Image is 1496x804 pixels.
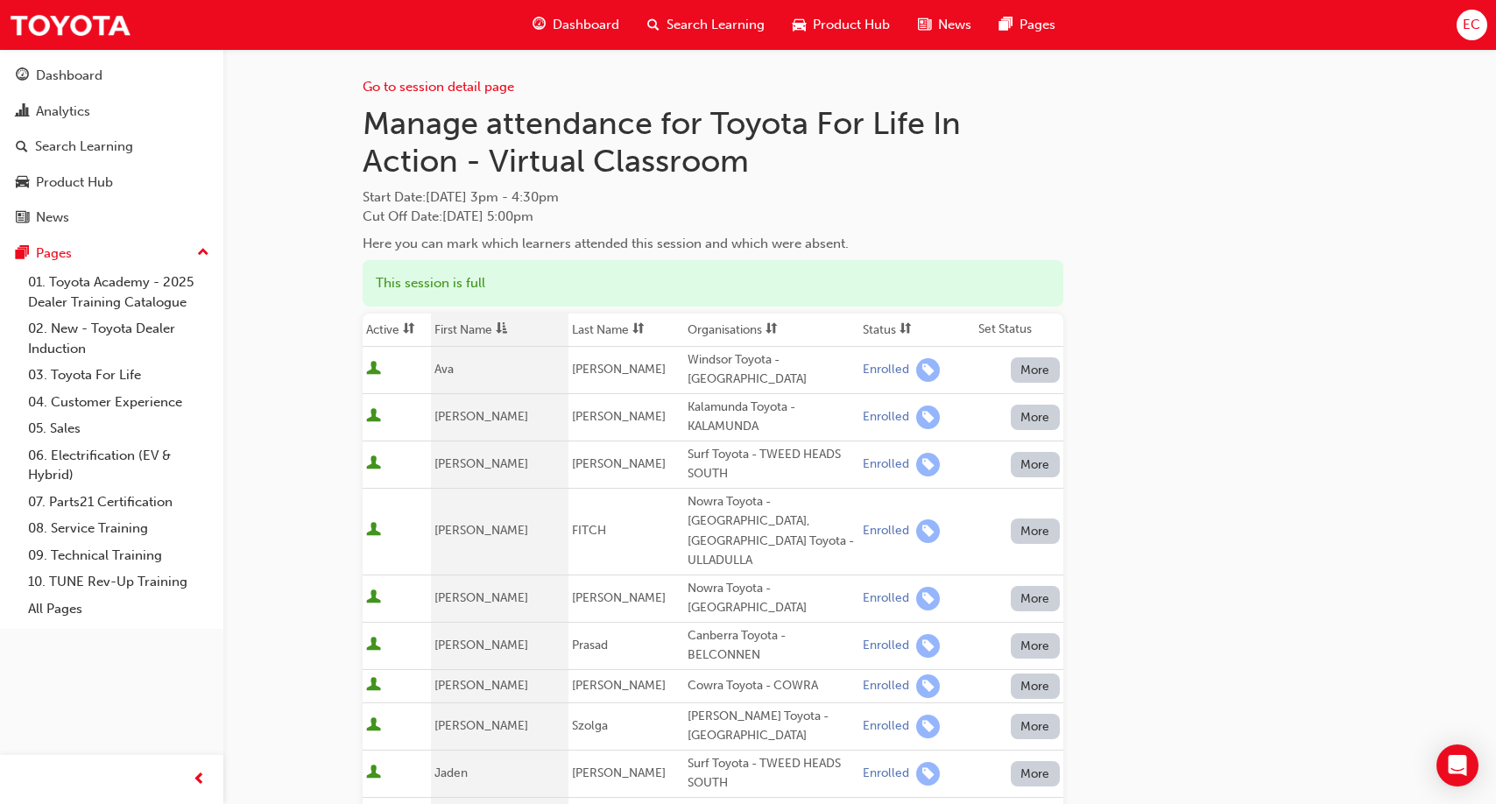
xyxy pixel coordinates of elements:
a: News [7,201,216,234]
div: Enrolled [863,638,909,654]
div: Product Hub [36,173,113,193]
div: Here you can mark which learners attended this session and which were absent. [363,234,1063,254]
span: [PERSON_NAME] [434,523,528,538]
a: 10. TUNE Rev-Up Training [21,568,216,596]
button: More [1011,357,1060,383]
span: [PERSON_NAME] [572,456,666,471]
div: Kalamunda Toyota - KALAMUNDA [688,398,856,437]
span: [PERSON_NAME] [434,718,528,733]
a: 06. Electrification (EV & Hybrid) [21,442,216,489]
div: Enrolled [863,456,909,473]
a: Product Hub [7,166,216,199]
button: More [1011,586,1060,611]
span: [PERSON_NAME] [572,678,666,693]
button: More [1011,761,1060,786]
div: Surf Toyota - TWEED HEADS SOUTH [688,754,856,793]
span: Search Learning [667,15,765,35]
span: News [938,15,971,35]
a: 07. Parts21 Certification [21,489,216,516]
span: Product Hub [813,15,890,35]
span: Dashboard [553,15,619,35]
span: news-icon [918,14,931,36]
div: Nowra Toyota - [GEOGRAPHIC_DATA] [688,579,856,618]
span: Start Date : [363,187,1063,208]
span: car-icon [793,14,806,36]
th: Toggle SortBy [431,314,568,347]
a: 09. Technical Training [21,542,216,569]
span: sorting-icon [766,322,778,337]
span: learningRecordVerb_ENROLL-icon [916,762,940,786]
span: [DATE] 3pm - 4:30pm [426,189,559,205]
a: guage-iconDashboard [519,7,633,43]
a: 01. Toyota Academy - 2025 Dealer Training Catalogue [21,269,216,315]
div: Windsor Toyota - [GEOGRAPHIC_DATA] [688,350,856,390]
span: learningRecordVerb_ENROLL-icon [916,453,940,476]
span: sorting-icon [632,322,645,337]
th: Toggle SortBy [363,314,431,347]
span: User is active [366,522,381,540]
th: Toggle SortBy [684,314,859,347]
a: news-iconNews [904,7,985,43]
span: up-icon [197,242,209,264]
h1: Manage attendance for Toyota For Life In Action - Virtual Classroom [363,104,1063,180]
span: [PERSON_NAME] [434,456,528,471]
a: Analytics [7,95,216,128]
div: [PERSON_NAME] Toyota - [GEOGRAPHIC_DATA] [688,707,856,746]
button: More [1011,633,1060,659]
button: Pages [7,237,216,270]
a: 03. Toyota For Life [21,362,216,389]
a: All Pages [21,596,216,623]
span: [PERSON_NAME] [572,362,666,377]
span: User is active [366,455,381,473]
span: learningRecordVerb_ENROLL-icon [916,587,940,610]
span: [PERSON_NAME] [434,678,528,693]
span: news-icon [16,210,29,226]
span: car-icon [16,175,29,191]
span: learningRecordVerb_ENROLL-icon [916,406,940,429]
div: This session is full [363,260,1063,307]
th: Set Status [975,314,1063,347]
a: Go to session detail page [363,79,514,95]
div: Enrolled [863,590,909,607]
div: Canberra Toyota - BELCONNEN [688,626,856,666]
button: EC [1457,10,1487,40]
div: Enrolled [863,409,909,426]
span: learningRecordVerb_ENROLL-icon [916,634,940,658]
div: Cowra Toyota - COWRA [688,676,856,696]
span: Jaden [434,765,468,780]
span: pages-icon [999,14,1013,36]
div: Enrolled [863,718,909,735]
span: [PERSON_NAME] [572,590,666,605]
span: pages-icon [16,246,29,262]
span: sorting-icon [403,322,415,337]
button: DashboardAnalyticsSearch LearningProduct HubNews [7,56,216,237]
span: [PERSON_NAME] [434,409,528,424]
a: search-iconSearch Learning [633,7,779,43]
div: Surf Toyota - TWEED HEADS SOUTH [688,445,856,484]
a: 02. New - Toyota Dealer Induction [21,315,216,362]
span: Szolga [572,718,608,733]
span: learningRecordVerb_ENROLL-icon [916,715,940,738]
span: chart-icon [16,104,29,120]
span: User is active [366,717,381,735]
span: learningRecordVerb_ENROLL-icon [916,358,940,382]
div: Enrolled [863,765,909,782]
a: car-iconProduct Hub [779,7,904,43]
a: 05. Sales [21,415,216,442]
a: Trak [9,5,131,45]
span: User is active [366,637,381,654]
button: More [1011,452,1060,477]
a: Search Learning [7,130,216,163]
span: User is active [366,765,381,782]
a: 04. Customer Experience [21,389,216,416]
span: Prasad [572,638,608,652]
button: More [1011,714,1060,739]
div: Analytics [36,102,90,122]
span: sorting-icon [900,322,912,337]
span: search-icon [16,139,28,155]
div: Dashboard [36,66,102,86]
div: Enrolled [863,523,909,540]
th: Toggle SortBy [859,314,974,347]
span: [PERSON_NAME] [572,409,666,424]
